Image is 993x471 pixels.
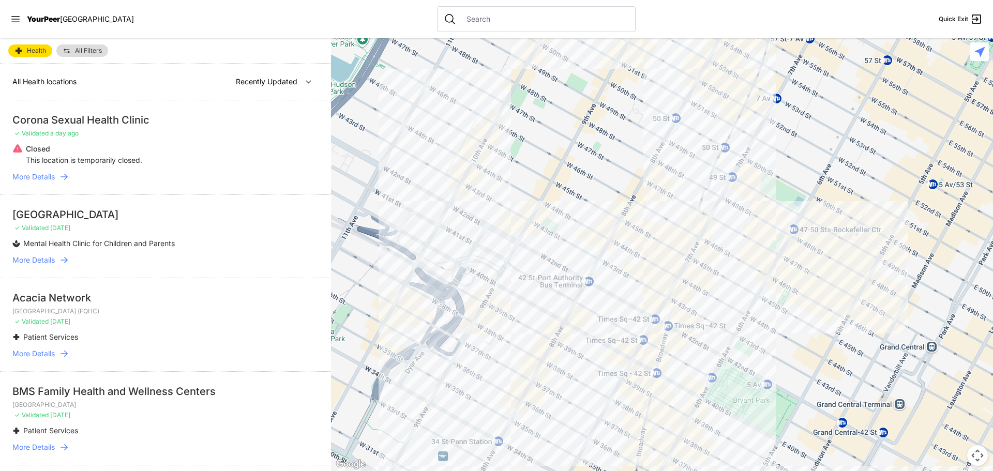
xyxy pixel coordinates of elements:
[334,458,368,471] img: Google
[23,239,175,248] span: Mental Health Clinic for Children and Parents
[75,48,102,54] span: All Filters
[12,113,319,127] div: Corona Sexual Health Clinic
[26,144,142,154] p: Closed
[14,411,49,419] span: ✓ Validated
[12,255,55,265] span: More Details
[12,348,55,359] span: More Details
[8,44,52,57] a: Health
[27,14,60,23] span: YourPeer
[12,172,319,182] a: More Details
[23,332,78,341] span: Patient Services
[56,44,108,57] a: All Filters
[12,442,319,452] a: More Details
[14,224,49,232] span: ✓ Validated
[50,224,70,232] span: [DATE]
[27,16,134,22] a: YourPeer[GEOGRAPHIC_DATA]
[12,307,319,315] p: [GEOGRAPHIC_DATA] (FQHC)
[14,129,49,137] span: ✓ Validated
[939,15,968,23] span: Quick Exit
[967,445,988,466] button: Map camera controls
[12,384,319,399] div: BMS Family Health and Wellness Centers
[26,155,142,165] p: This location is temporarily closed.
[12,172,55,182] span: More Details
[12,291,319,305] div: Acacia Network
[12,77,77,86] span: All Health locations
[27,48,46,54] span: Health
[23,426,78,435] span: Patient Services
[12,442,55,452] span: More Details
[14,317,49,325] span: ✓ Validated
[12,255,319,265] a: More Details
[334,458,368,471] a: Open this area in Google Maps (opens a new window)
[460,14,629,24] input: Search
[12,348,319,359] a: More Details
[12,207,319,222] div: [GEOGRAPHIC_DATA]
[939,13,983,25] a: Quick Exit
[60,14,134,23] span: [GEOGRAPHIC_DATA]
[50,317,70,325] span: [DATE]
[12,401,319,409] p: [GEOGRAPHIC_DATA]
[50,411,70,419] span: [DATE]
[50,129,79,137] span: a day ago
